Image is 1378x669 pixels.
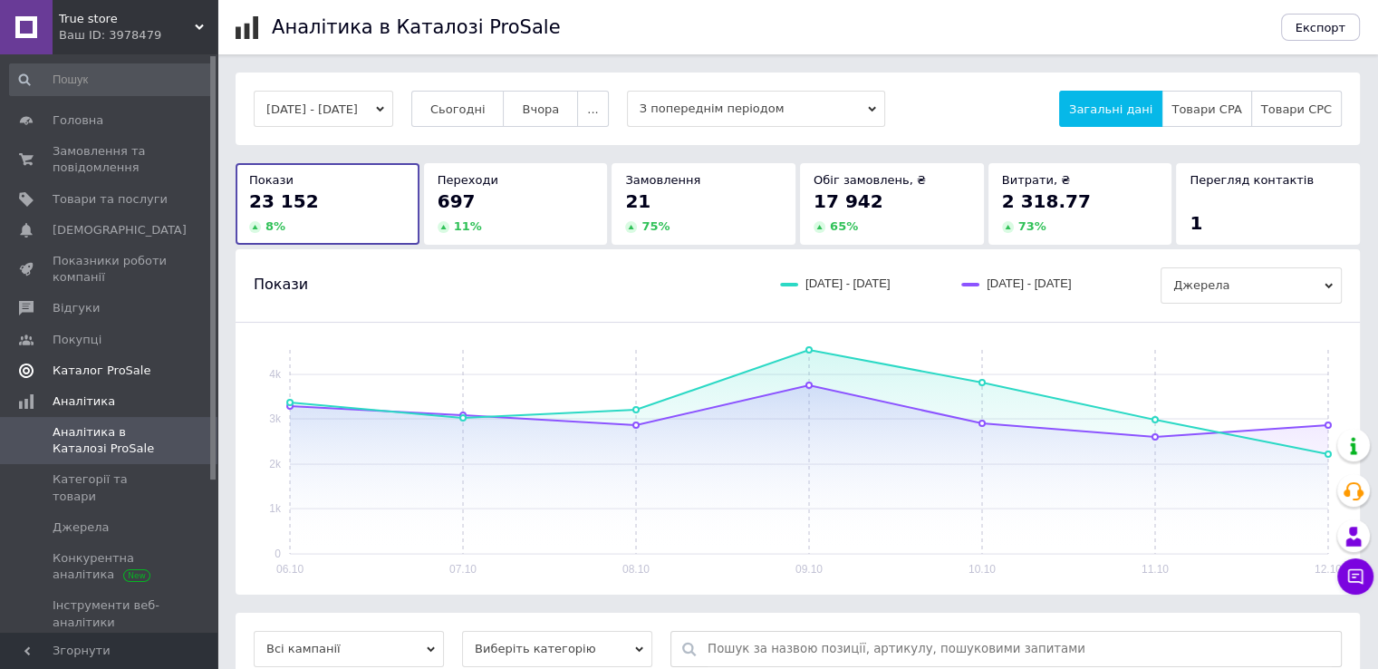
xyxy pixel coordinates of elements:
span: Експорт [1296,21,1346,34]
span: 73 % [1018,219,1046,233]
span: Товари CPA [1171,102,1241,116]
button: Товари CPA [1161,91,1251,127]
text: 1k [269,502,282,515]
span: Виберіть категорію [462,631,652,667]
span: Покупці [53,332,101,348]
span: Джерела [53,519,109,536]
span: 75 % [641,219,670,233]
span: [DEMOGRAPHIC_DATA] [53,222,187,238]
span: Джерела [1161,267,1342,304]
h1: Аналітика в Каталозі ProSale [272,16,560,38]
span: 17 942 [814,190,883,212]
span: ... [587,102,598,116]
span: Аналітика [53,393,115,410]
text: 07.10 [449,563,477,576]
text: 06.10 [276,563,304,576]
span: Замовлення та повідомлення [53,143,168,176]
span: Відгуки [53,300,100,316]
text: 08.10 [622,563,650,576]
span: 2 318.77 [1002,190,1091,212]
text: 10.10 [968,563,996,576]
button: [DATE] - [DATE] [254,91,393,127]
button: Загальні дані [1059,91,1162,127]
button: Вчора [503,91,578,127]
span: Витрати, ₴ [1002,173,1071,187]
button: Сьогодні [411,91,505,127]
span: 65 % [830,219,858,233]
span: 697 [438,190,476,212]
button: Експорт [1281,14,1361,41]
span: Замовлення [625,173,700,187]
span: Показники роботи компанії [53,253,168,286]
span: Аналітика в Каталозі ProSale [53,424,168,457]
span: Категорії та товари [53,471,168,504]
input: Пошук за назвою позиції, артикулу, пошуковими запитами [708,632,1332,666]
span: Товари CPC [1261,102,1332,116]
span: 11 % [454,219,482,233]
text: 11.10 [1142,563,1169,576]
span: 8 % [265,219,285,233]
span: 1 [1190,212,1202,234]
span: Інструменти веб-аналітики [53,597,168,630]
span: True store [59,11,195,27]
span: 23 152 [249,190,319,212]
span: Каталог ProSale [53,363,150,379]
text: 0 [275,548,281,560]
span: Покази [249,173,294,187]
span: Переходи [438,173,498,187]
text: 4k [269,368,282,381]
button: Чат з покупцем [1337,558,1373,595]
span: З попереднім періодом [627,91,885,127]
text: 12.10 [1315,563,1342,576]
span: Обіг замовлень, ₴ [814,173,926,187]
span: Конкурентна аналітика [53,550,168,583]
input: Пошук [9,63,214,96]
span: 21 [625,190,650,212]
text: 09.10 [795,563,823,576]
text: 2k [269,458,282,470]
span: Товари та послуги [53,191,168,208]
span: Сьогодні [430,102,486,116]
span: Всі кампанії [254,631,444,667]
span: Головна [53,112,103,129]
button: ... [577,91,608,127]
div: Ваш ID: 3978479 [59,27,217,44]
span: Загальні дані [1069,102,1152,116]
text: 3k [269,412,282,425]
span: Перегляд контактів [1190,173,1314,187]
span: Покази [254,275,308,295]
span: Вчора [522,102,559,116]
button: Товари CPC [1251,91,1342,127]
